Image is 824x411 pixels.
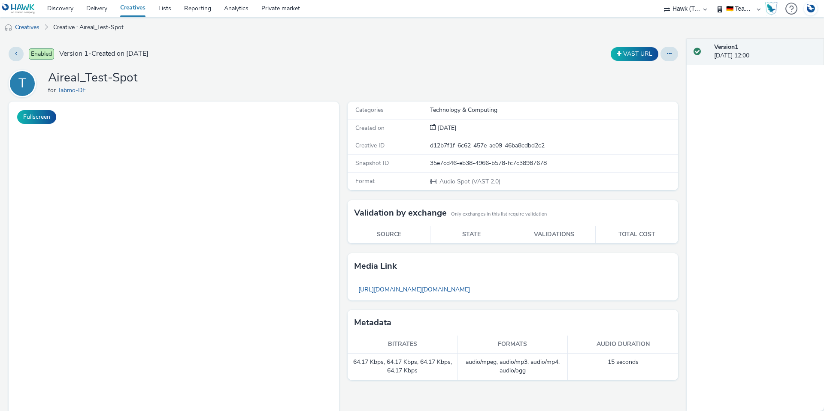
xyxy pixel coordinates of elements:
[458,336,568,353] th: Formats
[354,281,474,298] a: [URL][DOMAIN_NAME][DOMAIN_NAME]
[9,79,39,87] a: T
[355,106,384,114] span: Categories
[17,110,56,124] button: Fullscreen
[4,24,13,32] img: audio
[18,72,26,96] div: T
[49,17,128,38] a: Creative : Aireal_Test-Spot
[609,47,660,61] div: Duplicate the creative as a VAST URL
[430,106,677,114] div: Technology & Computing
[29,48,54,60] span: Enabled
[439,177,500,186] span: Audio Spot (VAST 2.0)
[714,43,738,51] strong: Version 1
[804,2,817,16] img: Account DE
[765,2,778,15] img: Hawk Academy
[354,207,447,219] h3: Validation by exchange
[348,226,430,243] th: Source
[451,211,547,218] small: Only exchanges in this list require validation
[596,226,679,243] th: Total cost
[458,354,568,380] td: audio/mpeg, audio/mp3, audio/mp4, audio/ogg
[355,124,385,132] span: Created on
[58,86,89,94] a: Tabmo-DE
[348,336,458,353] th: Bitrates
[568,336,678,353] th: Audio duration
[513,226,596,243] th: Validations
[348,354,458,380] td: 64.17 Kbps, 64.17 Kbps, 64.17 Kbps, 64.17 Kbps
[430,141,677,150] div: d12b7f1f-6c62-457e-ae09-46ba8cdbd2c2
[59,49,148,59] span: Version 1 - Created on [DATE]
[436,124,456,132] span: [DATE]
[2,3,35,14] img: undefined Logo
[436,124,456,132] div: Creation 21 August 2025, 12:00
[355,159,389,167] span: Snapshot ID
[48,86,58,94] span: for
[765,2,781,15] a: Hawk Academy
[430,159,677,168] div: 35e7cd46-eb38-4966-b578-fc7c38987678
[430,226,513,243] th: State
[48,70,138,86] h1: Aireal_Test-Spot
[611,47,658,61] button: VAST URL
[355,177,375,185] span: Format
[354,316,391,329] h3: Metadata
[355,141,385,150] span: Creative ID
[354,260,397,273] h3: Media link
[714,43,817,60] div: [DATE] 12:00
[568,354,678,380] td: 15 seconds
